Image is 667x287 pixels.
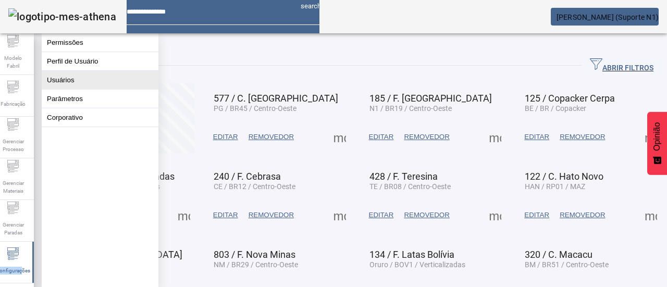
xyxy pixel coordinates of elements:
[560,133,605,141] font: REMOVEDOR
[641,206,660,224] button: Mais
[214,249,295,260] font: 803 / F. Nova Minas
[647,112,667,175] button: Feedback - Mostrar pesquisa
[486,128,504,146] button: Mais
[3,139,24,152] font: Gerenciar Processo
[42,33,158,52] button: Permissões
[243,206,299,224] button: REMOVEDOR
[525,249,592,260] font: 320 / C. Macacu
[213,211,238,219] font: EDITAR
[175,206,193,224] button: Mais
[399,128,454,146] button: REMOVEDOR
[404,133,449,141] font: REMOVEDOR
[524,133,549,141] font: EDITAR
[369,93,492,104] font: 185 / F. [GEOGRAPHIC_DATA]
[369,104,452,113] font: N1 / BR19 / Centro-Oeste
[330,206,349,224] button: Mais
[330,128,349,146] button: Mais
[652,122,661,151] font: Opinião
[214,93,338,104] font: 577 / C. [GEOGRAPHIC_DATA]
[214,171,281,182] font: 240 / F. Cebrasa
[557,13,659,21] font: [PERSON_NAME] (Suporte N1)
[208,206,243,224] button: EDITAR
[213,133,238,141] font: EDITAR
[214,104,297,113] font: PG / BR45 / Centro-Oeste
[369,260,465,269] font: Oruro / BOV1 / Verticalizadas
[525,171,603,182] font: 122 / C. Hato Novo
[525,104,586,113] font: BE / BR / Copacker
[369,133,394,141] font: EDITAR
[602,64,653,72] font: ABRIR FILTROS
[554,128,610,146] button: REMOVEDOR
[519,128,554,146] button: EDITAR
[1,101,26,107] font: Fabricação
[641,128,660,146] button: Mais
[42,108,158,127] button: Corporativo
[3,180,24,194] font: Gerenciar Materiais
[369,249,454,260] font: 134 / F. Latas Bolívia
[519,206,554,224] button: EDITAR
[525,93,615,104] font: 125 / Copacker Cerpa
[3,222,24,235] font: Gerenciar Paradas
[524,211,549,219] font: EDITAR
[8,8,116,25] img: logotipo-mes-athena
[42,71,158,89] button: Usuários
[47,57,98,65] font: Perfil de Usuário
[47,95,83,103] font: Parâmetros
[47,114,83,121] font: Corporativo
[369,182,451,191] font: TE / BR08 / Centro-Oeste
[560,211,605,219] font: REMOVEDOR
[369,171,438,182] font: 428 / F. Teresina
[554,206,610,224] button: REMOVEDOR
[486,206,504,224] button: Mais
[369,211,394,219] font: EDITAR
[42,52,158,70] button: Perfil de Usuário
[42,90,158,108] button: Parâmetros
[47,39,83,46] font: Permissões
[525,260,609,269] font: BM / BR51 / Centro-Oeste
[47,76,75,84] font: Usuários
[364,206,399,224] button: EDITAR
[525,182,585,191] font: HAN / RP01 / MAZ
[208,128,243,146] button: EDITAR
[399,206,454,224] button: REMOVEDOR
[582,56,662,75] button: ABRIR FILTROS
[4,55,22,69] font: Modelo Fabril
[214,260,298,269] font: NM / BR29 / Centro-Oeste
[404,211,449,219] font: REMOVEDOR
[249,133,294,141] font: REMOVEDOR
[214,182,295,191] font: CE / BR12 / Centro-Oeste
[249,211,294,219] font: REMOVEDOR
[243,128,299,146] button: REMOVEDOR
[364,128,399,146] button: EDITAR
